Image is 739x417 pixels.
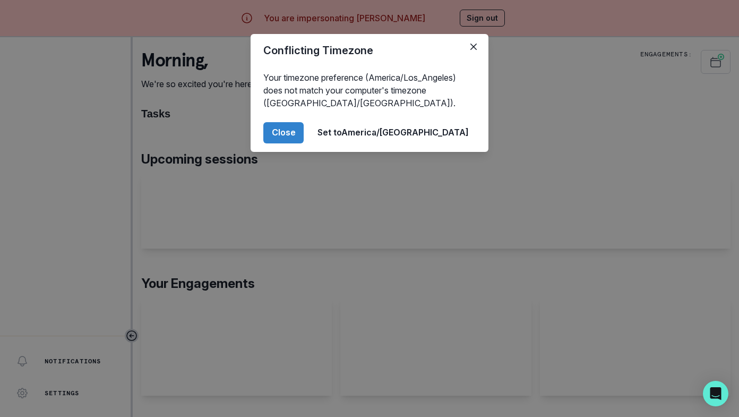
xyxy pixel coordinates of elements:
div: Your timezone preference (America/Los_Angeles) does not match your computer's timezone ([GEOGRAPH... [251,67,488,114]
header: Conflicting Timezone [251,34,488,67]
button: Set toAmerica/[GEOGRAPHIC_DATA] [310,122,476,143]
div: Open Intercom Messenger [703,381,728,406]
button: Close [263,122,304,143]
button: Close [465,38,482,55]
